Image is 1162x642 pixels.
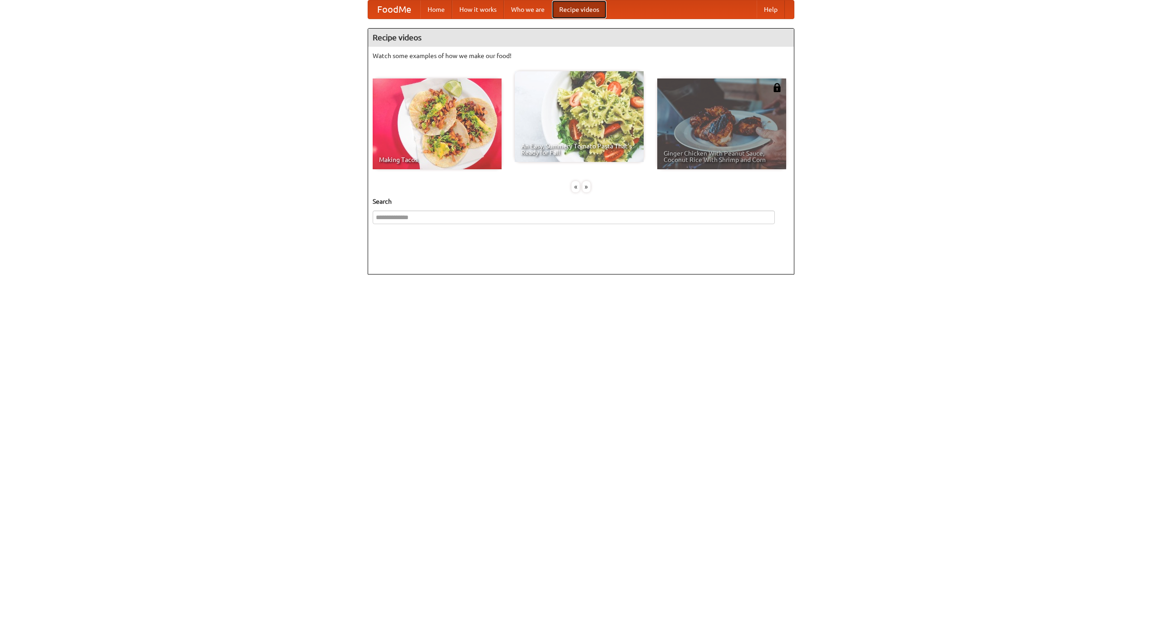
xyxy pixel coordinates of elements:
div: » [582,181,591,192]
p: Watch some examples of how we make our food! [373,51,789,60]
a: Who we are [504,0,552,19]
a: Home [420,0,452,19]
span: Making Tacos [379,157,495,163]
h4: Recipe videos [368,29,794,47]
a: Making Tacos [373,78,502,169]
a: How it works [452,0,504,19]
div: « [571,181,580,192]
a: Recipe videos [552,0,606,19]
span: An Easy, Summery Tomato Pasta That's Ready for Fall [521,143,637,156]
a: FoodMe [368,0,420,19]
a: An Easy, Summery Tomato Pasta That's Ready for Fall [515,71,644,162]
img: 483408.png [773,83,782,92]
a: Help [757,0,785,19]
h5: Search [373,197,789,206]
